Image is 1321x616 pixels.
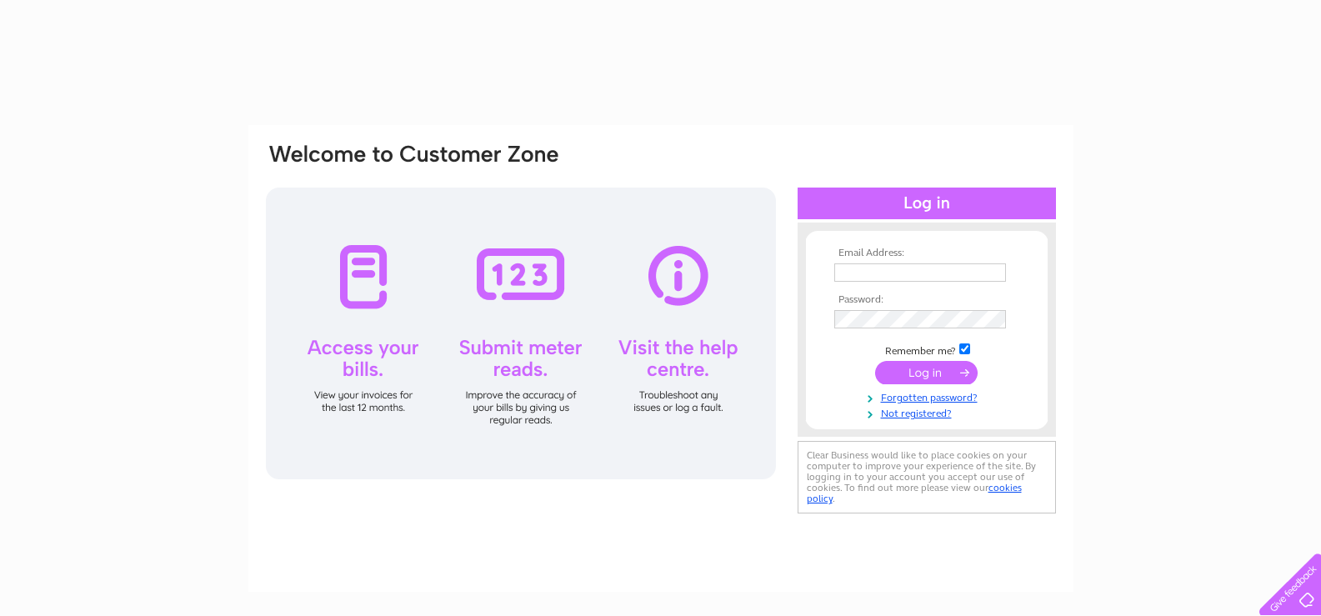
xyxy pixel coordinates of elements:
th: Email Address: [830,248,1023,259]
a: cookies policy [807,482,1022,504]
input: Submit [875,361,978,384]
td: Remember me? [830,341,1023,358]
a: Forgotten password? [834,388,1023,404]
div: Clear Business would like to place cookies on your computer to improve your experience of the sit... [798,441,1056,513]
th: Password: [830,294,1023,306]
a: Not registered? [834,404,1023,420]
